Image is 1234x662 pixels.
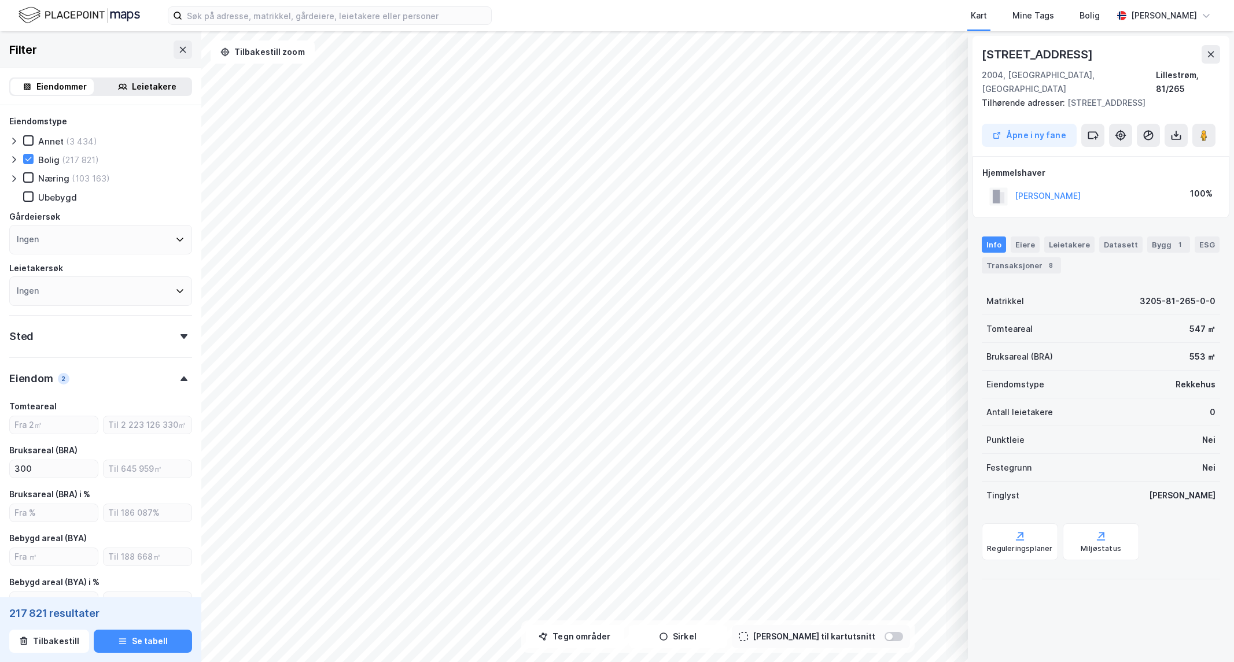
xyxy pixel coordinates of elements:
[1147,236,1190,253] div: Bygg
[10,592,98,609] input: Fra %
[1149,489,1215,502] div: [PERSON_NAME]
[104,504,191,522] input: Til 186 087%
[986,294,1024,308] div: Matrikkel
[9,261,63,275] div: Leietakersøk
[10,548,98,565] input: Fra ㎡
[987,544,1052,553] div: Reguleringsplaner
[986,433,1025,447] div: Punktleie
[1210,405,1215,419] div: 0
[982,96,1211,110] div: [STREET_ADDRESS]
[9,531,87,545] div: Bebygd areal (BYA)
[182,7,491,24] input: Søk på adresse, matrikkel, gårdeiere, leietakere eller personer
[1195,236,1220,253] div: ESG
[17,284,39,298] div: Ingen
[1176,606,1234,662] div: Kontrollprogram for chat
[986,350,1053,364] div: Bruksareal (BRA)
[9,443,78,457] div: Bruksareal (BRA)
[1156,68,1220,96] div: Lillestrøm, 81/265
[9,210,60,224] div: Gårdeiersøk
[526,625,624,648] button: Tegn områder
[1081,544,1121,553] div: Miljøstatus
[10,416,98,434] input: Fra 2㎡
[1011,236,1040,253] div: Eiere
[986,378,1044,391] div: Eiendomstype
[62,154,99,165] div: (217 821)
[982,257,1061,273] div: Transaksjoner
[629,625,727,648] button: Sirkel
[104,416,191,434] input: Til 2 223 126 330㎡
[10,504,98,522] input: Fra %
[1176,378,1215,391] div: Rekkehus
[38,136,64,147] div: Annet
[753,630,875,643] div: [PERSON_NAME] til kartutsnitt
[971,9,987,23] div: Kart
[1131,9,1197,23] div: [PERSON_NAME]
[72,173,110,184] div: (103 163)
[1099,236,1143,253] div: Datasett
[66,136,97,147] div: (3 434)
[986,461,1032,475] div: Festegrunn
[982,68,1156,96] div: 2004, [GEOGRAPHIC_DATA], [GEOGRAPHIC_DATA]
[9,372,53,386] div: Eiendom
[132,80,176,94] div: Leietakere
[982,45,1095,64] div: [STREET_ADDRESS]
[986,489,1019,502] div: Tinglyst
[38,154,60,165] div: Bolig
[1140,294,1215,308] div: 3205-81-265-0-0
[104,592,191,609] input: Til 100%
[9,40,37,59] div: Filter
[1012,9,1054,23] div: Mine Tags
[36,80,87,94] div: Eiendommer
[58,373,69,384] div: 2
[1045,260,1056,271] div: 8
[982,236,1006,253] div: Info
[1080,9,1100,23] div: Bolig
[986,405,1053,419] div: Antall leietakere
[19,5,140,25] img: logo.f888ab2527a4732fd821a326f86c7f29.svg
[10,460,98,478] input: Fra ㎡
[1202,461,1215,475] div: Nei
[1189,350,1215,364] div: 553 ㎡
[104,548,191,565] input: Til 188 668㎡
[1176,606,1234,662] iframe: Chat Widget
[38,192,77,203] div: Ubebygd
[1174,239,1185,250] div: 1
[1202,433,1215,447] div: Nei
[94,630,192,653] button: Se tabell
[982,166,1220,180] div: Hjemmelshaver
[1189,322,1215,336] div: 547 ㎡
[986,322,1033,336] div: Tomteareal
[1190,187,1213,201] div: 100%
[17,232,39,246] div: Ingen
[104,460,191,478] input: Til 645 959㎡
[9,606,192,620] div: 217 821 resultater
[982,98,1067,108] span: Tilhørende adresser:
[982,124,1077,147] button: Åpne i ny fane
[9,400,57,413] div: Tomteareal
[211,40,315,64] button: Tilbakestill zoom
[1044,236,1095,253] div: Leietakere
[38,173,69,184] div: Næring
[9,330,34,343] div: Sted
[9,630,89,653] button: Tilbakestill
[9,487,90,501] div: Bruksareal (BRA) i %
[9,575,100,589] div: Bebygd areal (BYA) i %
[9,114,67,128] div: Eiendomstype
